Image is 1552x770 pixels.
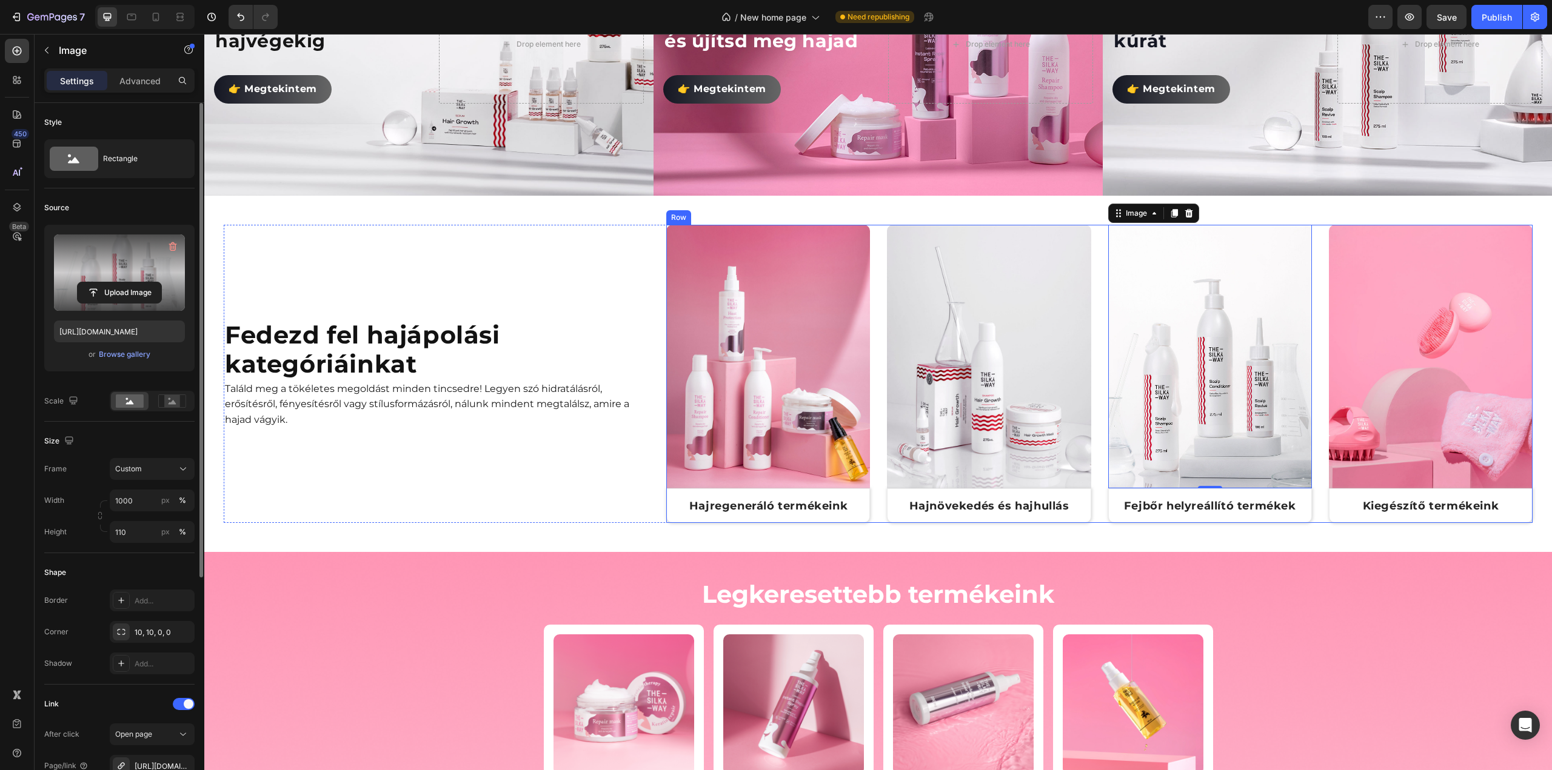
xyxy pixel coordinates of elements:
[1471,5,1522,29] button: Publish
[44,495,64,506] label: Width
[59,43,162,58] p: Image
[858,600,999,741] a: Argán olaj
[135,627,192,638] div: 10, 10, 0, 0
[77,282,162,304] button: Upload Image
[904,191,1108,454] a: Hajregeneráló termékek károsodott hajra – TheSilkyWay sampon, balzsam, maszk és regeneráló víz
[179,526,186,537] div: %
[79,10,85,24] p: 7
[54,320,185,342] input: https://example.com/image.jpg
[740,11,806,24] span: New home page
[1017,732,1036,751] button: Carousel Next Arrow
[99,349,150,360] div: Browse gallery
[519,600,660,741] a: Öblítés Nélküli Instant Hajregeneráló
[44,433,76,450] div: Size
[21,347,451,394] p: Találd meg a tökéletes megoldást minden tincsedre! Legyen szó hidratálásról, erősítésről, fényesí...
[1159,463,1295,479] a: Kiegészítő termékeink
[705,465,865,479] strong: Hajnövekedés és hajhullás
[9,222,29,231] div: Beta
[735,11,738,24] span: /
[103,145,177,173] div: Rectangle
[161,495,170,506] div: px
[204,34,1552,770] iframe: Design area
[908,41,1026,70] a: 👉 Megtekintem
[705,463,865,479] a: Hajnövekedés és hajhullás
[44,202,69,213] div: Source
[683,191,886,454] a: Hajregeneráló termékek károsodott hajra – TheSilkyWay sampon, balzsam, maszk és regeneráló víz
[473,49,562,61] span: 👉 Megtekintem
[1125,191,1328,480] img: TheSilkyWay Hajregeneráló Sampon, Kondicionáló, Maszk és Miracle Hajregeneráló Víz rózsaszín hátt...
[1511,711,1540,740] div: Open Intercom Messenger
[44,393,81,410] div: Scale
[462,191,666,454] a: Hajregeneráló termékek károsodott hajra – TheSilkyWay sampon, balzsam, maszk és regeneráló víz
[119,75,161,87] p: Advanced
[229,5,278,29] div: Undo/Redo
[912,462,1100,481] div: Rich Text Editor. Editing area: main
[44,595,68,606] div: Border
[5,5,90,29] button: 7
[110,490,195,511] input: px%
[44,699,59,709] div: Link
[135,596,192,606] div: Add...
[158,525,173,539] button: %
[689,600,829,741] a: Miracle Hajregeneráló Víz
[89,347,96,362] span: or
[110,723,195,745] button: Open page
[920,463,1092,479] a: Fejbőr helyreállító termékek
[919,174,945,185] div: Image
[1211,5,1275,15] div: Drop element here
[1125,191,1328,454] a: Hajregeneráló termékek károsodott hajra – TheSilkyWay sampon, balzsam, maszk és regeneráló víz
[485,465,643,479] strong: Hajregeneráló termékeink
[44,626,69,637] div: Corner
[44,729,79,740] div: After click
[1482,11,1512,24] div: Publish
[498,545,850,575] span: Legkeresettebb termékeink
[904,191,1108,480] img: TheSilkyWay Hajregeneráló Sampon, Kondicionáló, Maszk és Miracle Hajregeneráló Víz rózsaszín hátt...
[158,493,173,508] button: %
[44,117,62,128] div: Style
[923,49,1011,61] span: 👉 Megtekintem
[1427,5,1467,29] button: Save
[44,567,66,578] div: Shape
[848,12,909,22] span: Need republishing
[12,129,29,139] div: 450
[1159,465,1295,479] span: Kiegészítő termékeink
[115,463,142,474] span: Custom
[21,287,451,345] p: Fedezd fel hajápolási kategóriáinkat
[44,463,67,474] label: Frame
[19,285,452,346] h2: Rich Text Editor. Editing area: main
[459,41,577,70] a: 👉 Megtekintem
[110,458,195,480] button: Custom
[98,348,151,360] button: Browse gallery
[115,729,152,738] span: Open page
[761,5,826,15] div: Drop element here
[462,191,666,480] img: TheSilkyWay Hajregeneráló Sampon, Kondicionáló, Maszk és Miracle Hajregeneráló Víz rózsaszín hátt...
[135,659,192,669] div: Add...
[161,526,170,537] div: px
[175,525,190,539] button: px
[60,75,94,87] p: Settings
[464,178,484,189] div: Row
[44,658,72,669] div: Shadow
[1437,12,1457,22] span: Save
[110,521,195,543] input: px%
[44,526,67,537] label: Height
[175,493,190,508] button: px
[683,191,886,480] img: TheSilkyWay Hajregeneráló Sampon, Kondicionáló, Maszk és Miracle Hajregeneráló Víz rózsaszín hátt...
[179,495,186,506] div: %
[349,600,490,741] a: Hajregeneráló Maszk
[485,463,643,479] a: Hajregeneráló termékeink
[920,465,1092,479] span: Fejbőr helyreállító termékek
